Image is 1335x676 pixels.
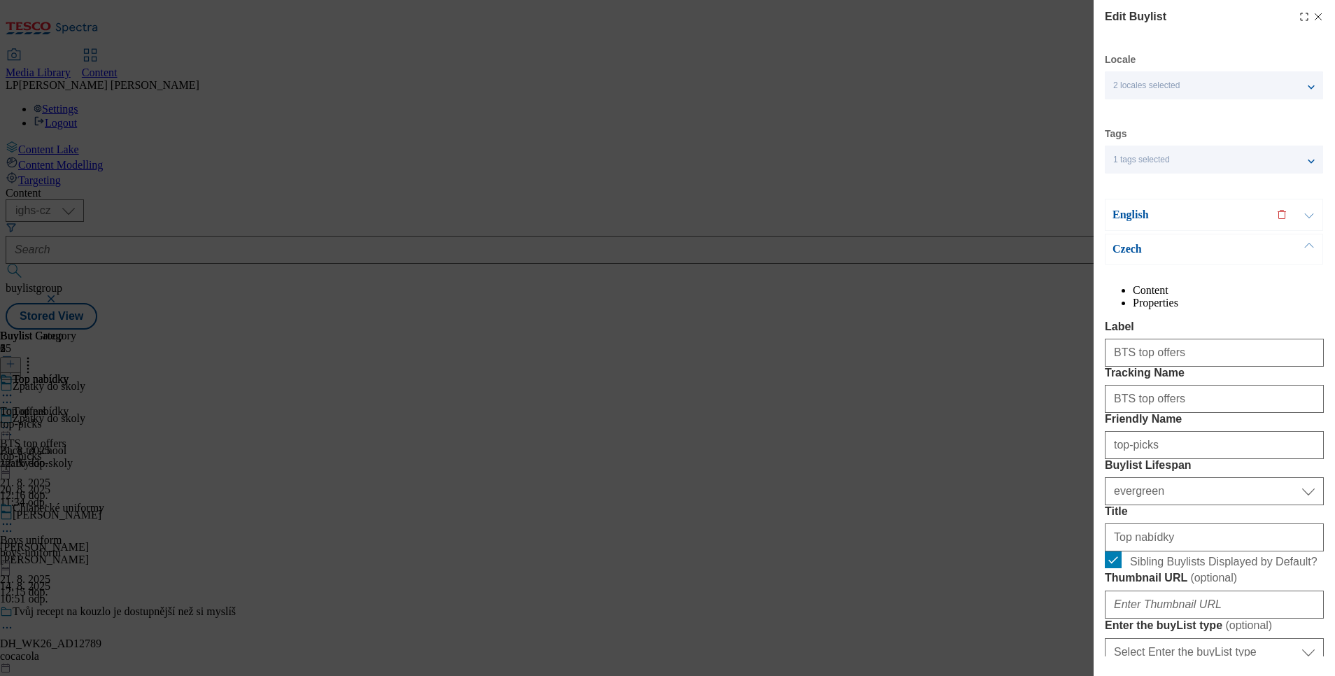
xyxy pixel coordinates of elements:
[1190,572,1237,584] span: ( optional )
[1105,413,1324,425] label: Friendly Name
[1225,619,1272,631] span: ( optional )
[1105,367,1324,379] label: Tracking Name
[1130,556,1318,568] span: Sibling Buylists Displayed by Default?
[1105,431,1324,459] input: Enter Friendly Name
[1105,146,1323,174] button: 1 tags selected
[1112,242,1259,256] p: Czech
[1113,80,1180,91] span: 2 locales selected
[1105,459,1324,472] label: Buylist Lifespan
[1105,71,1323,99] button: 2 locales selected
[1105,130,1127,138] label: Tags
[1105,56,1136,64] label: Locale
[1133,284,1324,297] li: Content
[1105,619,1324,633] label: Enter the buyList type
[1133,297,1324,309] li: Properties
[1105,8,1166,25] h4: Edit Buylist
[1105,591,1324,619] input: Enter Thumbnail URL
[1105,339,1324,367] input: Enter Label
[1105,523,1324,551] input: Enter Title
[1105,385,1324,413] input: Enter Tracking Name
[1105,571,1324,585] label: Thumbnail URL
[1105,505,1324,518] label: Title
[1105,321,1324,333] label: Label
[1112,208,1259,222] p: English
[1113,155,1170,165] span: 1 tags selected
